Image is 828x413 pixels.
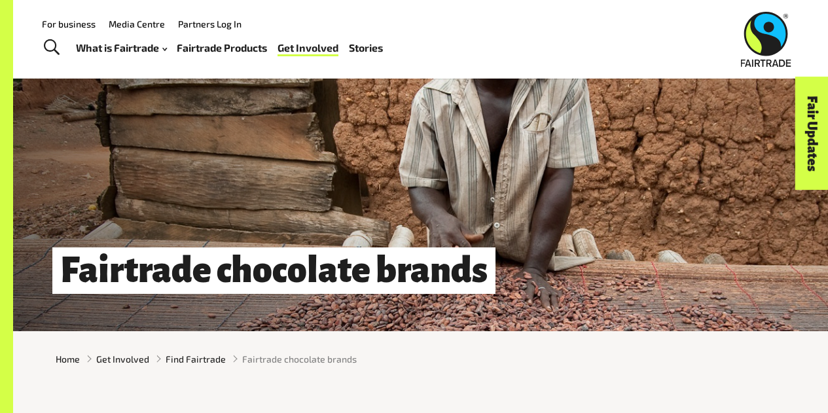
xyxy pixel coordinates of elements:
[278,39,338,57] a: Get Involved
[35,31,67,64] a: Toggle Search
[178,18,242,29] a: Partners Log In
[242,352,357,366] span: Fairtrade chocolate brands
[42,18,96,29] a: For business
[56,352,80,366] a: Home
[349,39,383,57] a: Stories
[166,352,226,366] a: Find Fairtrade
[96,352,149,366] a: Get Involved
[177,39,267,57] a: Fairtrade Products
[741,12,791,67] img: Fairtrade Australia New Zealand logo
[76,39,167,57] a: What is Fairtrade
[52,247,495,294] h1: Fairtrade chocolate brands
[109,18,165,29] a: Media Centre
